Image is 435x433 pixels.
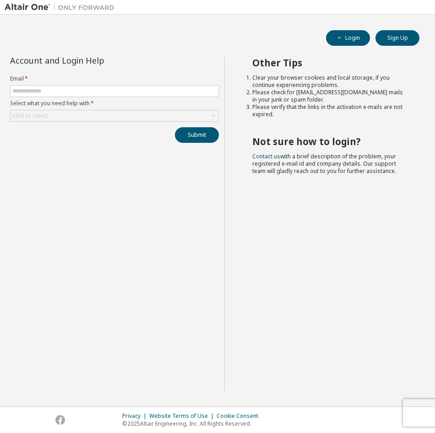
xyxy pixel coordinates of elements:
[252,152,396,175] span: with a brief description of the problem, your registered e-mail id and company details. Our suppo...
[252,74,403,89] li: Clear your browser cookies and local storage, if you continue experiencing problems.
[252,152,280,160] a: Contact us
[149,412,217,420] div: Website Terms of Use
[252,89,403,103] li: Please check for [EMAIL_ADDRESS][DOMAIN_NAME] mails in your junk or spam folder.
[175,127,219,143] button: Submit
[122,420,264,428] p: © 2025 Altair Engineering, Inc. All Rights Reserved.
[217,412,264,420] div: Cookie Consent
[122,412,149,420] div: Privacy
[5,3,119,12] img: Altair One
[252,103,403,118] li: Please verify that the links in the activation e-mails are not expired.
[10,57,177,64] div: Account and Login Help
[252,57,403,69] h2: Other Tips
[55,415,65,425] img: facebook.svg
[12,112,48,119] div: Click to select
[326,30,370,46] button: Login
[10,75,219,82] label: Email
[252,135,403,147] h2: Not sure how to login?
[10,100,219,107] label: Select what you need help with
[11,110,218,121] div: Click to select
[375,30,419,46] button: Sign Up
